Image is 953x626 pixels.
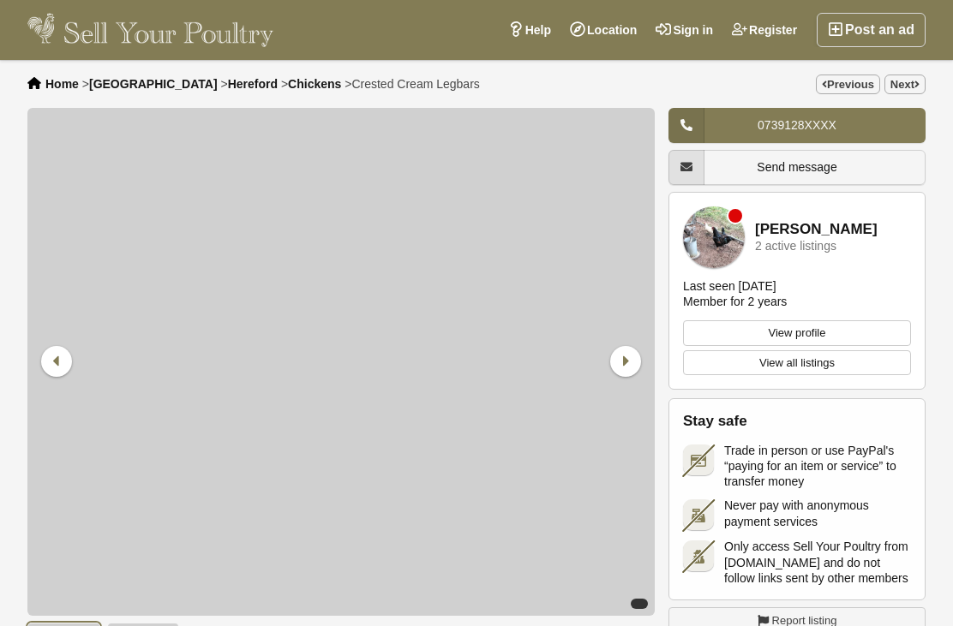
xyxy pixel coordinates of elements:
a: Register [722,13,806,47]
li: > [82,77,218,91]
img: Graham Powell [683,206,745,268]
a: Post an ad [817,13,926,47]
span: Never pay with anonymous payment services [724,498,911,528]
span: 0739128XXXX [758,118,836,132]
img: Sell Your Poultry [27,13,273,47]
a: Chickens [288,77,341,91]
a: Hereford [228,77,278,91]
div: 2 active listings [755,240,836,253]
a: View all listings [683,350,911,376]
a: Home [45,77,79,91]
h2: Stay safe [683,413,911,430]
li: > [345,77,480,91]
a: Location [560,13,646,47]
span: Send message [757,160,836,174]
div: Member for 2 years [683,294,787,309]
img: Crested Cream Legbars - 1/2 [27,108,655,616]
a: Help [499,13,560,47]
a: Next [884,75,926,94]
a: Send message [668,150,926,185]
li: > [220,77,278,91]
span: Trade in person or use PayPal's “paying for an item or service” to transfer money [724,443,911,490]
li: > [281,77,341,91]
a: [GEOGRAPHIC_DATA] [89,77,218,91]
span: Crested Cream Legbars [351,77,479,91]
span: Only access Sell Your Poultry from [DOMAIN_NAME] and do not follow links sent by other members [724,539,911,586]
a: View profile [683,320,911,346]
div: Last seen [DATE] [683,278,776,294]
a: Previous [816,75,880,94]
a: [PERSON_NAME] [755,222,878,238]
div: Member is offline [728,209,742,223]
a: Sign in [646,13,722,47]
a: 0739128XXXX [668,108,926,143]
